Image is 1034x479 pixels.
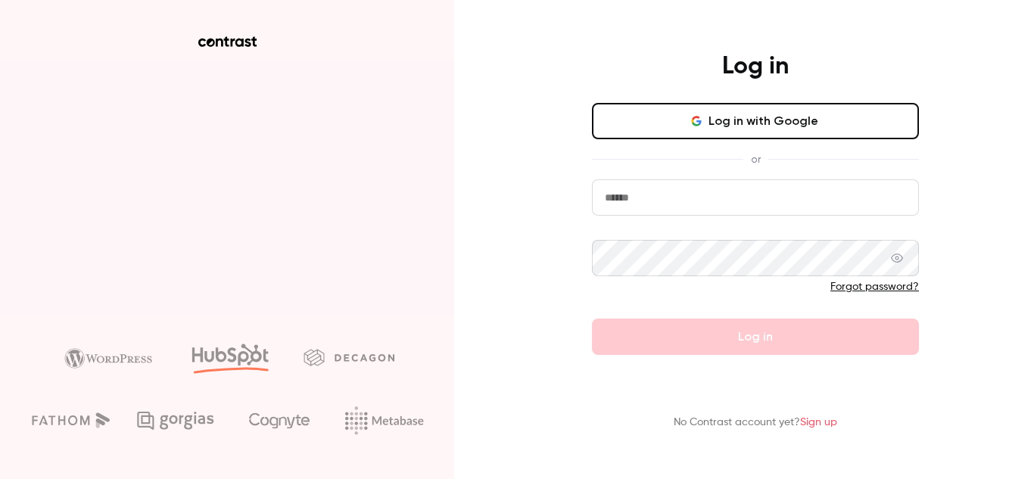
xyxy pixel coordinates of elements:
[722,51,789,82] h4: Log in
[674,415,837,431] p: No Contrast account yet?
[800,417,837,428] a: Sign up
[743,151,768,167] span: or
[304,349,394,365] img: decagon
[830,281,919,292] a: Forgot password?
[592,103,919,139] button: Log in with Google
